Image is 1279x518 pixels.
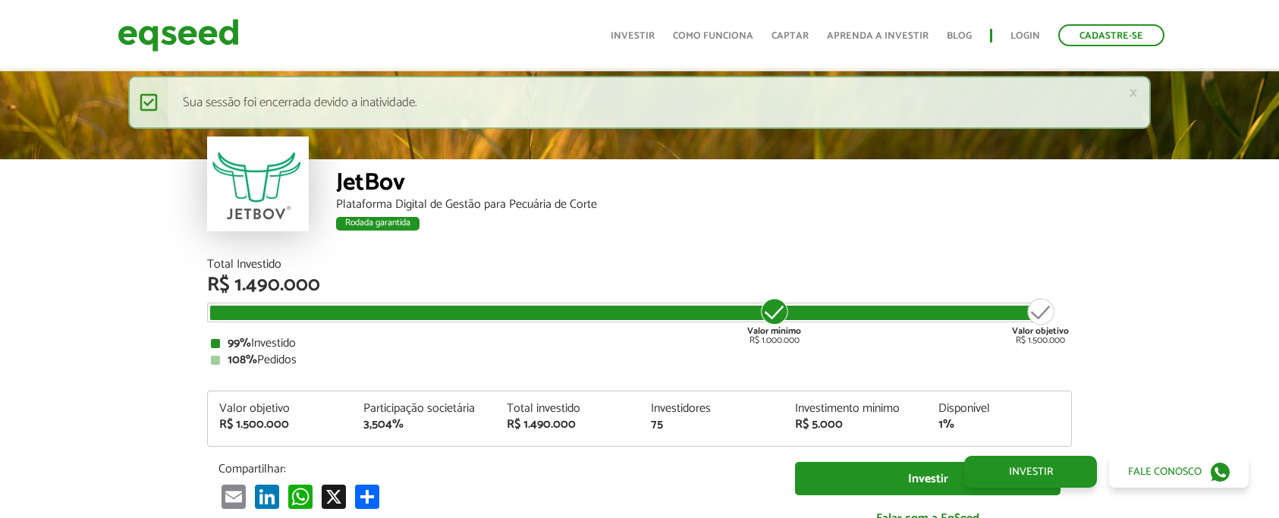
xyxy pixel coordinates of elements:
div: 1% [938,419,1060,431]
a: Cadastre-se [1058,24,1164,46]
a: Fale conosco [1109,456,1249,488]
div: R$ 1.500.000 [1012,297,1069,345]
a: X [319,484,349,509]
p: Compartilhar: [218,462,772,476]
strong: 99% [228,333,251,353]
div: Disponível [938,403,1060,415]
div: R$ 1.490.000 [507,419,628,431]
a: Login [1010,31,1040,41]
a: Investir [964,456,1097,488]
div: R$ 1.490.000 [207,275,1072,295]
a: WhatsApp [285,484,316,509]
div: 75 [651,419,772,431]
div: Participação societária [363,403,485,415]
a: Compartilhar [352,484,382,509]
div: Pedidos [211,354,1068,366]
div: Total Investido [207,259,1072,271]
div: R$ 1.000.000 [746,297,803,345]
div: 3,504% [363,419,485,431]
div: R$ 1.500.000 [219,419,341,431]
div: Investidores [651,403,772,415]
strong: 108% [228,350,257,370]
a: Blog [947,31,972,41]
strong: Valor objetivo [1012,324,1069,338]
strong: Valor mínimo [747,324,801,338]
a: Captar [771,31,809,41]
div: Valor objetivo [219,403,341,415]
a: LinkedIn [252,484,282,509]
div: Investimento mínimo [795,403,916,415]
div: Investido [211,337,1068,350]
div: Rodada garantida [336,217,420,231]
div: Total investido [507,403,628,415]
div: Sua sessão foi encerrada devido a inatividade. [128,76,1152,129]
div: JetBov [336,171,1072,199]
a: × [1129,85,1138,101]
div: R$ 5.000 [795,419,916,431]
a: Investir [611,31,655,41]
a: Investir [795,462,1061,496]
a: Como funciona [673,31,753,41]
a: Aprenda a investir [827,31,929,41]
a: Email [218,484,249,509]
img: EqSeed [118,15,239,55]
div: Plataforma Digital de Gestão para Pecuária de Corte [336,199,1072,211]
